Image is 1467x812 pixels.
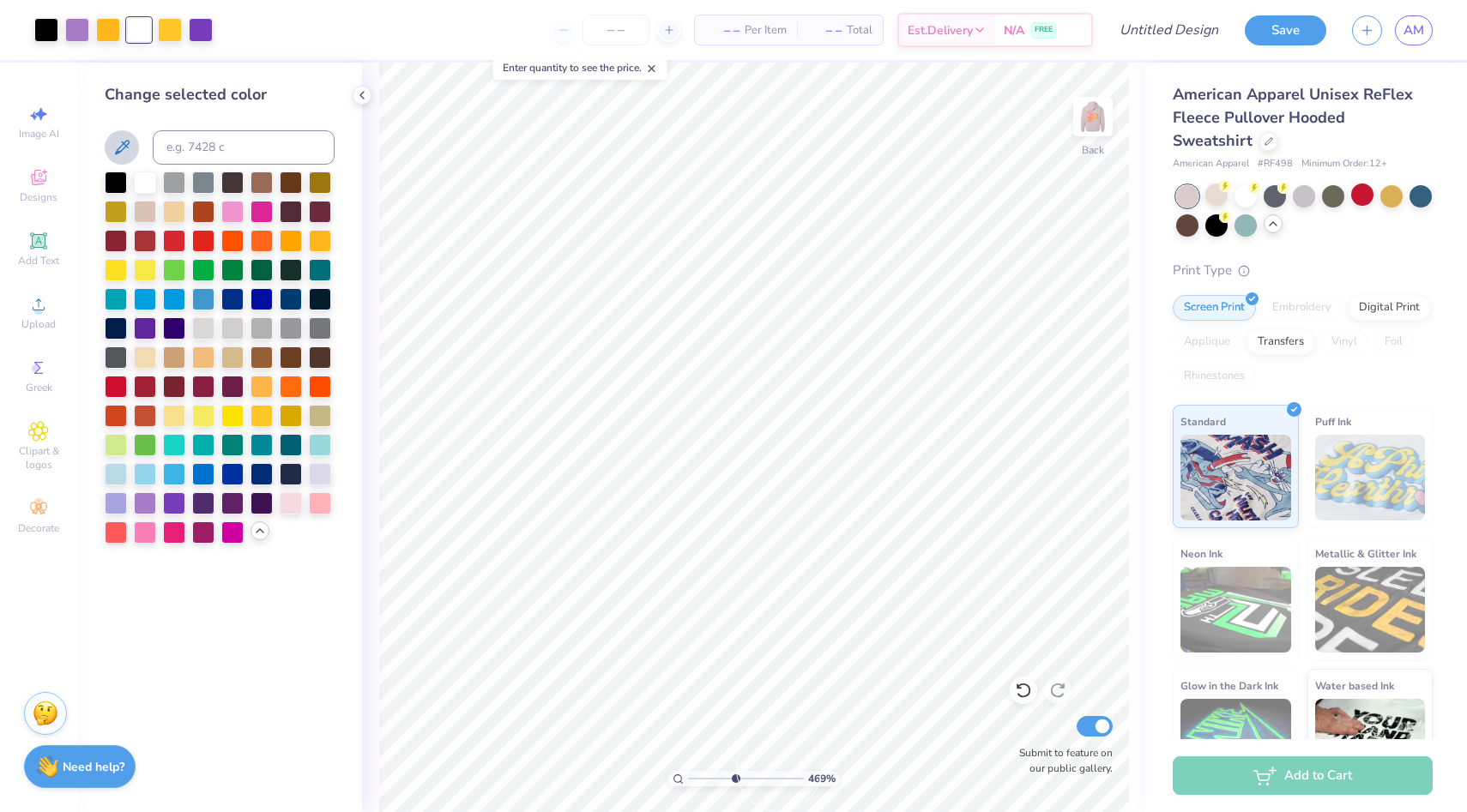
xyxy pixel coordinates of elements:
[1315,677,1394,695] span: Water based Ink
[21,317,56,331] span: Upload
[1247,329,1315,355] div: Transfers
[1320,329,1368,355] div: Vinyl
[1180,677,1278,695] span: Glow in the Dark Ink
[1315,699,1426,785] img: Water based Ink
[1404,21,1424,40] span: AM
[493,56,667,80] div: Enter quantity to see the price.
[18,521,59,535] span: Decorate
[153,130,335,165] input: e.g. 7428 c
[1173,295,1256,321] div: Screen Print
[1245,15,1326,45] button: Save
[1173,261,1433,280] div: Print Type
[1180,567,1291,653] img: Neon Ink
[1082,142,1104,158] div: Back
[1076,99,1110,134] img: Back
[19,127,59,141] span: Image AI
[18,254,59,268] span: Add Text
[908,21,973,39] span: Est. Delivery
[1395,15,1433,45] a: AM
[1315,435,1426,520] img: Puff Ink
[26,381,52,394] span: Greek
[1315,567,1426,653] img: Metallic & Glitter Ink
[1258,157,1293,171] span: # RF498
[1010,745,1113,776] label: Submit to feature on our public gallery.
[1173,84,1413,151] span: American Apparel Unisex ReFlex Fleece Pullover Hooded Sweatshirt
[1035,24,1053,36] span: FREE
[1373,329,1414,355] div: Foil
[807,21,842,39] span: – –
[1315,412,1351,430] span: Puff Ink
[1106,13,1232,47] input: Untitled Design
[705,21,740,39] span: – –
[1180,544,1222,562] span: Neon Ink
[1180,435,1291,520] img: Standard
[1173,329,1241,355] div: Applique
[1180,699,1291,785] img: Glow in the Dark Ink
[1173,364,1256,389] div: Rhinestones
[808,771,836,786] span: 469 %
[1004,21,1024,39] span: N/A
[1301,157,1387,171] span: Minimum Order: 12 +
[847,21,872,39] span: Total
[1261,295,1343,321] div: Embroidery
[745,21,787,39] span: Per Item
[20,190,57,204] span: Designs
[1173,157,1249,171] span: American Apparel
[9,444,69,472] span: Clipart & logos
[1348,295,1431,321] div: Digital Print
[1180,412,1226,430] span: Standard
[1315,544,1416,562] span: Metallic & Glitter Ink
[583,15,649,45] input: – –
[63,759,124,775] strong: Need help?
[105,83,335,106] div: Change selected color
